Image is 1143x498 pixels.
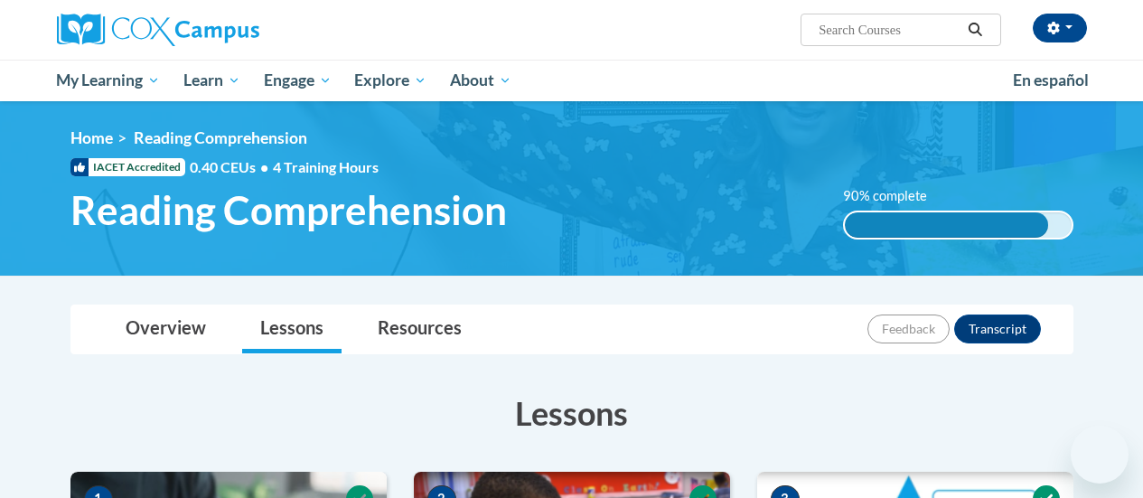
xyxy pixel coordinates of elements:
[342,60,438,101] a: Explore
[845,212,1049,238] div: 90% complete
[817,19,961,41] input: Search Courses
[57,14,259,46] img: Cox Campus
[450,70,511,91] span: About
[70,186,507,234] span: Reading Comprehension
[360,305,480,353] a: Resources
[134,128,307,147] span: Reading Comprehension
[45,60,173,101] a: My Learning
[70,158,185,176] span: IACET Accredited
[867,315,950,343] button: Feedback
[70,390,1073,436] h3: Lessons
[43,60,1101,101] div: Main menu
[183,70,240,91] span: Learn
[252,60,343,101] a: Engage
[57,14,382,46] a: Cox Campus
[843,186,947,206] label: 90% complete
[273,158,379,175] span: 4 Training Hours
[242,305,342,353] a: Lessons
[438,60,523,101] a: About
[1001,61,1101,99] a: En español
[954,315,1041,343] button: Transcript
[56,70,160,91] span: My Learning
[70,128,113,147] a: Home
[264,70,332,91] span: Engage
[190,157,273,177] span: 0.40 CEUs
[1071,426,1129,484] iframe: Button to launch messaging window
[1033,14,1087,42] button: Account Settings
[172,60,252,101] a: Learn
[961,19,988,41] button: Search
[108,305,224,353] a: Overview
[260,158,268,175] span: •
[1013,70,1089,89] span: En español
[354,70,426,91] span: Explore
